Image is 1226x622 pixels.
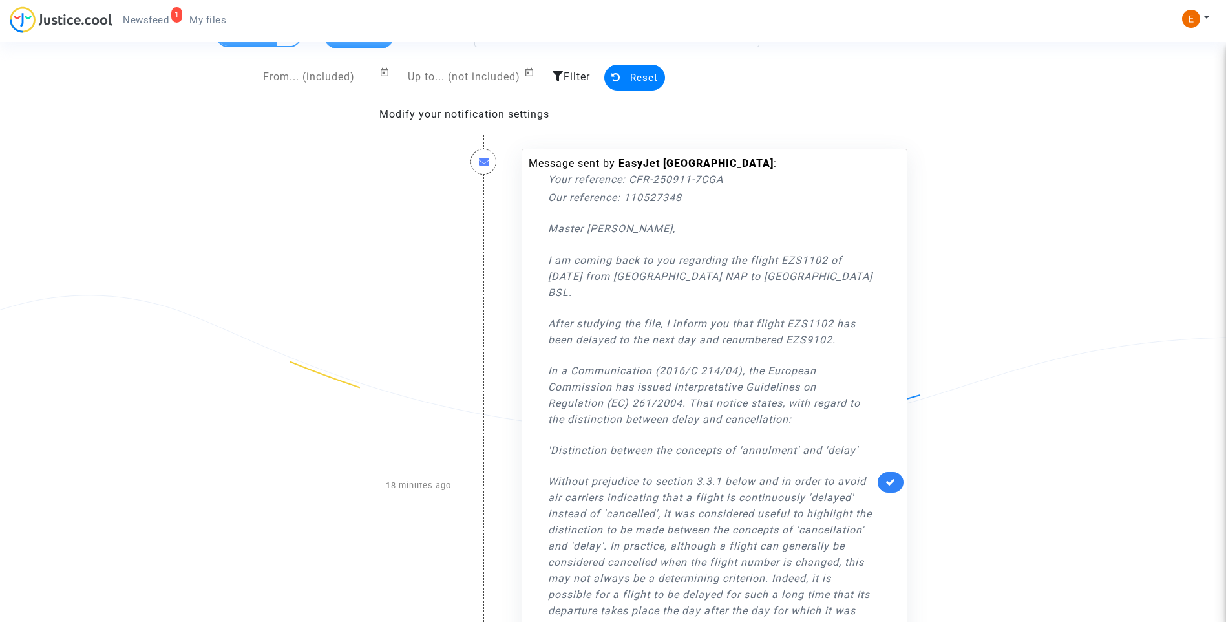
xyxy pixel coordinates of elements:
img: ACg8ocIeiFvHKe4dA5oeRFd_CiCnuxWUEc1A2wYhRJE3TTWt=s96-c [1182,10,1200,28]
img: jc-logo.svg [10,6,112,33]
div: 1 [171,7,183,23]
button: Open calendar [379,65,395,80]
p: Your reference: CFR-250911-7CGA [548,171,874,188]
button: Reset [604,65,665,91]
b: EasyJet [GEOGRAPHIC_DATA] [618,157,774,169]
button: Open calendar [524,65,540,80]
span: Reset [630,72,658,83]
p: In a Communication (2016/C 214/04), the European Commission has issued Interpretative Guidelines ... [548,363,874,427]
p: Our reference: 110527348 [548,189,874,206]
span: Filter [564,70,590,83]
p: 'Distinction between the concepts of 'annulment' and 'delay' [548,442,874,458]
span: My files [189,14,226,26]
p: After studying the file, I inform you that flight EZS1102 has been delayed to the next day and re... [548,316,874,348]
a: My files [179,10,237,30]
p: Master [PERSON_NAME], [548,220,874,237]
a: 1Newsfeed [112,10,179,30]
a: Modify your notification settings [379,108,549,120]
span: Newsfeed [123,14,169,26]
p: I am coming back to you regarding the flight EZS1102 of [DATE] from [GEOGRAPHIC_DATA] NAP to [GEO... [548,252,874,301]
